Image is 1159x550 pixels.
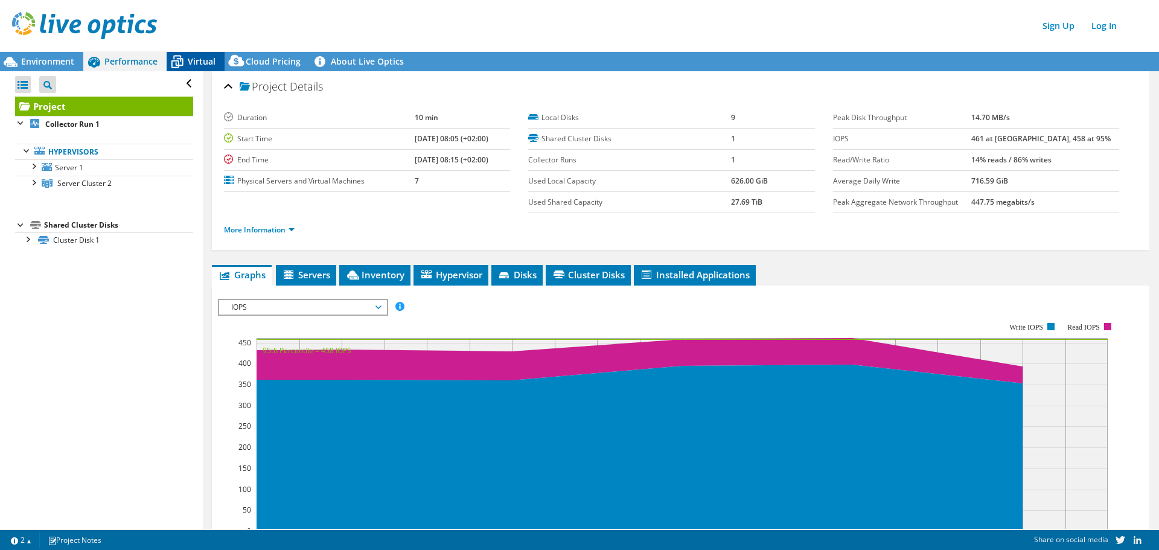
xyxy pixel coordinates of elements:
[240,81,287,93] span: Project
[224,154,415,166] label: End Time
[1034,534,1108,545] span: Share on social media
[282,269,330,281] span: Servers
[238,463,251,473] text: 150
[415,133,488,144] b: [DATE] 08:05 (+02:00)
[57,178,112,188] span: Server Cluster 2
[528,112,731,124] label: Local Disks
[55,162,83,173] span: Server 1
[263,345,351,356] text: 95th Percentile = 458 IOPS
[528,154,731,166] label: Collector Runs
[224,175,415,187] label: Physical Servers and Virtual Machines
[1009,323,1043,331] text: Write IOPS
[833,175,972,187] label: Average Daily Write
[238,379,251,389] text: 350
[238,358,251,368] text: 400
[15,97,193,116] a: Project
[15,232,193,248] a: Cluster Disk 1
[971,197,1035,207] b: 447.75 megabits/s
[21,56,74,67] span: Environment
[15,159,193,175] a: Server 1
[731,197,762,207] b: 27.69 TiB
[238,442,251,452] text: 200
[497,269,537,281] span: Disks
[640,269,750,281] span: Installed Applications
[731,176,768,186] b: 626.00 GiB
[415,176,419,186] b: 7
[39,532,110,548] a: Project Notes
[833,196,972,208] label: Peak Aggregate Network Throughput
[731,155,735,165] b: 1
[224,225,295,235] a: More Information
[15,176,193,191] a: Server Cluster 2
[310,52,413,71] a: About Live Optics
[238,400,251,411] text: 300
[224,133,415,145] label: Start Time
[971,176,1008,186] b: 716.59 GiB
[238,421,251,431] text: 250
[833,112,972,124] label: Peak Disk Throughput
[731,133,735,144] b: 1
[1085,17,1123,34] a: Log In
[971,112,1010,123] b: 14.70 MB/s
[1036,17,1081,34] a: Sign Up
[528,196,731,208] label: Used Shared Capacity
[247,526,251,536] text: 0
[971,133,1111,144] b: 461 at [GEOGRAPHIC_DATA], 458 at 95%
[1067,323,1100,331] text: Read IOPS
[420,269,482,281] span: Hypervisor
[290,79,323,94] span: Details
[243,505,251,515] text: 50
[238,337,251,348] text: 450
[552,269,625,281] span: Cluster Disks
[238,484,251,494] text: 100
[833,154,972,166] label: Read/Write Ratio
[528,175,731,187] label: Used Local Capacity
[104,56,158,67] span: Performance
[12,12,157,39] img: live_optics_svg.svg
[528,133,731,145] label: Shared Cluster Disks
[218,269,266,281] span: Graphs
[731,112,735,123] b: 9
[225,300,380,315] span: IOPS
[345,269,404,281] span: Inventory
[415,155,488,165] b: [DATE] 08:15 (+02:00)
[224,112,415,124] label: Duration
[188,56,216,67] span: Virtual
[971,155,1052,165] b: 14% reads / 86% writes
[15,144,193,159] a: Hypervisors
[2,532,40,548] a: 2
[246,56,301,67] span: Cloud Pricing
[44,218,193,232] div: Shared Cluster Disks
[15,116,193,132] a: Collector Run 1
[415,112,438,123] b: 10 min
[45,119,100,129] b: Collector Run 1
[833,133,972,145] label: IOPS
